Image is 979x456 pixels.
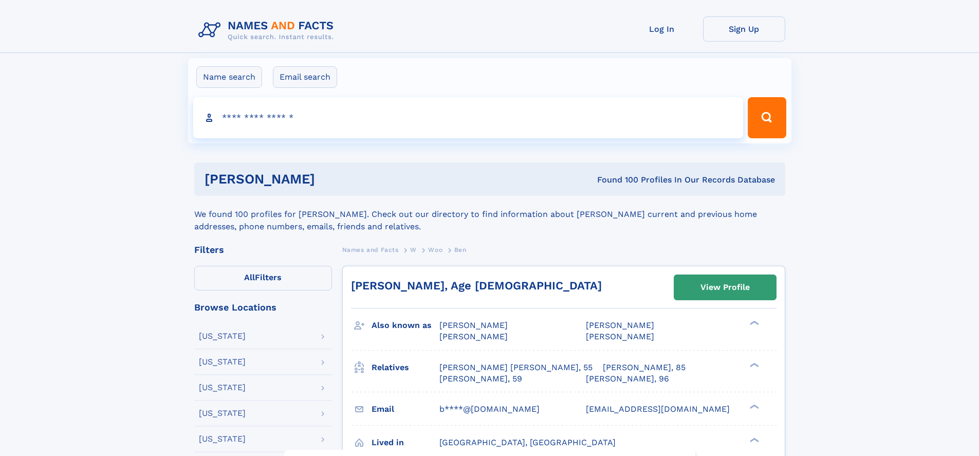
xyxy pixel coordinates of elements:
h1: [PERSON_NAME] [205,173,456,186]
a: Log In [621,16,703,42]
div: ❯ [747,403,760,410]
div: [US_STATE] [199,358,246,366]
div: ❯ [747,361,760,368]
h3: Email [372,400,439,418]
div: We found 100 profiles for [PERSON_NAME]. Check out our directory to find information about [PERSO... [194,196,785,233]
button: Search Button [748,97,786,138]
span: Ben [454,246,467,253]
div: Filters [194,245,332,254]
a: [PERSON_NAME], Age [DEMOGRAPHIC_DATA] [351,279,602,292]
a: [PERSON_NAME], 96 [586,373,669,385]
a: [PERSON_NAME] [PERSON_NAME], 55 [439,362,593,373]
span: [EMAIL_ADDRESS][DOMAIN_NAME] [586,404,730,414]
span: W [410,246,417,253]
div: ❯ [747,436,760,443]
span: [PERSON_NAME] [439,332,508,341]
div: View Profile [700,276,750,299]
div: Browse Locations [194,303,332,312]
h3: Also known as [372,317,439,334]
span: [PERSON_NAME] [439,320,508,330]
span: Woo [428,246,442,253]
a: W [410,243,417,256]
label: Name search [196,66,262,88]
span: [PERSON_NAME] [586,320,654,330]
div: Found 100 Profiles In Our Records Database [456,174,775,186]
span: All [244,272,255,282]
span: [GEOGRAPHIC_DATA], [GEOGRAPHIC_DATA] [439,437,616,447]
span: [PERSON_NAME] [586,332,654,341]
label: Filters [194,266,332,290]
h3: Lived in [372,434,439,451]
div: [US_STATE] [199,332,246,340]
a: [PERSON_NAME], 59 [439,373,522,385]
img: Logo Names and Facts [194,16,342,44]
div: [US_STATE] [199,435,246,443]
div: [US_STATE] [199,409,246,417]
h3: Relatives [372,359,439,376]
div: [US_STATE] [199,384,246,392]
a: Woo [428,243,442,256]
a: View Profile [674,275,776,300]
label: Email search [273,66,337,88]
input: search input [193,97,744,138]
a: Sign Up [703,16,785,42]
div: ❯ [747,320,760,326]
a: Names and Facts [342,243,399,256]
a: [PERSON_NAME], 85 [603,362,686,373]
